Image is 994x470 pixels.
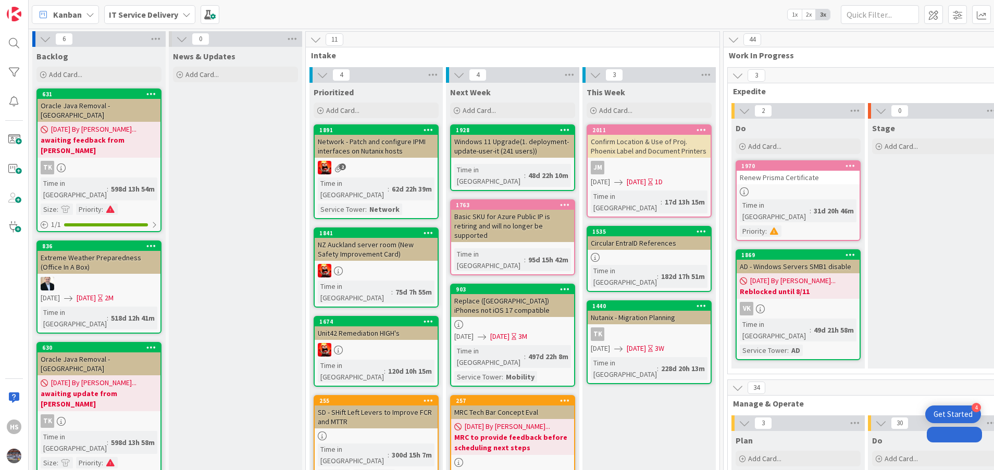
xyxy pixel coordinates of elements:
a: 1869AD - Windows Servers SMB1 disable[DATE] By [PERSON_NAME]...Reblocked until 8/11VKTime in [GEO... [736,249,861,360]
span: 30 [891,417,909,429]
div: 120d 10h 15m [386,365,434,377]
div: VN [315,343,438,357]
div: 1/1 [38,218,160,231]
span: : [810,205,811,217]
div: 228d 20h 13m [658,363,707,374]
div: Time in [GEOGRAPHIC_DATA] [41,431,107,454]
div: Circular EntraID References [588,236,711,250]
img: HO [41,277,54,290]
div: 1763Basic SKU for Azure Public IP is retiring and will no longer be supported [451,200,574,242]
span: Add Card... [463,106,496,115]
div: 1535 [588,227,711,236]
span: Prioritized [314,87,354,97]
span: : [787,345,789,356]
div: 598d 13h 54m [108,183,157,195]
div: 1674 [319,318,438,325]
a: 903Replace ([GEOGRAPHIC_DATA]) iPhones not iOS 17 compatible[DATE][DATE]3MTime in [GEOGRAPHIC_DAT... [450,284,575,387]
div: 630 [38,343,160,352]
div: 1869AD - Windows Servers SMB1 disable [737,250,860,273]
span: Add Card... [326,106,359,115]
div: Time in [GEOGRAPHIC_DATA] [454,345,524,368]
div: Service Tower [740,345,787,356]
div: 182d 17h 51m [658,271,707,282]
span: Kanban [53,8,82,21]
div: TK [41,161,54,174]
div: TK [38,414,160,428]
div: 1970Renew Prisma Certificate [737,161,860,184]
img: avatar [7,449,21,463]
span: Backlog [36,51,68,61]
span: 3 [748,69,765,82]
span: : [661,196,662,208]
span: : [657,363,658,374]
span: 3x [816,9,830,20]
div: 1440Nutanix - Migration Planning [588,301,711,324]
div: 2M [105,293,114,303]
div: 1928 [451,125,574,135]
span: 1 / 1 [51,219,61,230]
div: 255SD - SHift Left Levers to Improve FCR and MTTR [315,396,438,428]
div: Size [41,457,57,468]
span: Intake [311,50,706,60]
span: Stage [872,123,895,133]
span: 6 [55,33,73,45]
span: : [384,365,386,377]
a: 836Extreme Weather Preparedness (Office In A Box)HO[DATE][DATE]2MTime in [GEOGRAPHIC_DATA]:518d 1... [36,240,161,334]
div: Time in [GEOGRAPHIC_DATA] [740,319,810,341]
b: awaiting feedback from [PERSON_NAME] [41,135,157,156]
div: 1891 [319,126,438,134]
a: 1674Unit42 Remediation HIGH'sVNTime in [GEOGRAPHIC_DATA]:120d 10h 15m [314,316,439,387]
div: Service Tower [318,204,365,215]
div: 75d 7h 55m [393,286,434,298]
div: 1841 [315,228,438,238]
span: [DATE] By [PERSON_NAME]... [465,421,550,432]
span: 34 [748,382,765,394]
div: 255 [315,396,438,405]
div: Basic SKU for Azure Public IP is retiring and will no longer be supported [451,210,574,242]
div: Get Started [934,409,973,420]
div: TK [41,414,54,428]
div: 257MRC Tech Bar Concept Eval [451,396,574,419]
span: Add Card... [885,142,918,151]
div: Renew Prisma Certificate [737,171,860,184]
div: Service Tower [454,371,502,383]
span: [DATE] [41,293,60,303]
div: Size [41,204,57,215]
span: : [365,204,367,215]
div: 31d 20h 46m [811,205,856,217]
div: AD [789,345,803,356]
div: MRC Tech Bar Concept Eval [451,405,574,419]
div: 1763 [456,201,574,209]
div: 17d 13h 15m [662,196,707,208]
span: Do [736,123,746,133]
div: Priority [740,225,765,237]
div: Open Get Started checklist, remaining modules: 4 [925,405,981,423]
div: 903Replace ([GEOGRAPHIC_DATA]) iPhones not iOS 17 compatible [451,285,574,317]
div: Network - Patch and configure IPMI interfaces on Nutanix hosts [315,135,438,158]
div: 1928 [456,126,574,134]
span: [DATE] [454,331,474,342]
div: HS [7,420,21,434]
a: 1440Nutanix - Migration PlanningTK[DATE][DATE]3WTime in [GEOGRAPHIC_DATA]:228d 20h 13m [587,300,712,384]
div: 836 [38,242,160,251]
div: 631Oracle Java Removal - [GEOGRAPHIC_DATA] [38,90,160,122]
span: 4 [469,69,487,81]
span: Add Card... [49,70,82,79]
div: 1869 [737,250,860,260]
div: 257 [451,396,574,405]
div: 1535 [592,228,711,235]
img: Visit kanbanzone.com [7,7,21,21]
div: NZ Auckland server room (New Safety Improvement Card) [315,238,438,261]
div: 2011 [588,125,711,135]
div: Time in [GEOGRAPHIC_DATA] [591,357,657,380]
div: 518d 12h 41m [108,312,157,324]
span: 2x [802,9,816,20]
div: Priority [76,457,102,468]
span: Plan [736,435,753,446]
span: [DATE] By [PERSON_NAME]... [51,377,136,388]
div: 1440 [588,301,711,311]
div: 4 [972,403,981,412]
a: 631Oracle Java Removal - [GEOGRAPHIC_DATA][DATE] By [PERSON_NAME]...awaiting feedback from [PERSO... [36,88,161,232]
span: [DATE] [627,176,646,187]
span: : [107,183,108,195]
